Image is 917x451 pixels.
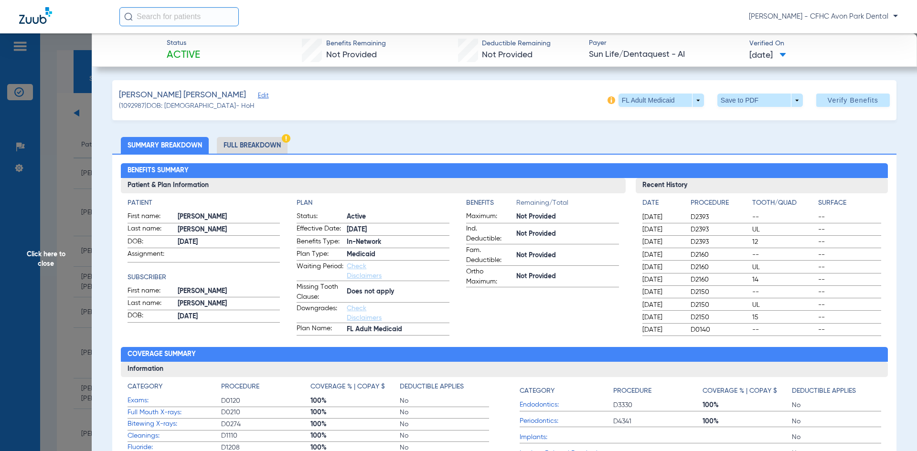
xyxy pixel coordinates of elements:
[703,400,792,410] span: 100%
[642,237,682,247] span: [DATE]
[347,263,382,279] a: Check Disclaimers
[642,250,682,260] span: [DATE]
[691,225,749,234] span: D2393
[520,416,613,426] span: Periodontics:
[121,163,888,178] h2: Benefits Summary
[691,262,749,272] span: D2160
[128,211,174,223] span: First name:
[618,94,704,107] button: FL Adult Medicaid
[516,212,619,222] span: Not Provided
[752,237,815,247] span: 12
[121,137,209,154] li: Summary Breakdown
[400,408,489,417] span: No
[818,250,881,260] span: --
[818,325,881,335] span: --
[128,273,280,283] app-breakdown-title: Subscriber
[816,94,890,107] button: Verify Benefits
[178,225,280,235] span: [PERSON_NAME]
[691,198,749,211] app-breakdown-title: Procedure
[752,212,815,222] span: --
[178,299,280,309] span: [PERSON_NAME]
[691,313,749,322] span: D2150
[221,431,310,441] span: D1110
[613,382,703,399] app-breakdown-title: Procedure
[516,198,619,211] span: Remaining/Total
[466,211,513,223] span: Maximum:
[310,420,400,429] span: 100%
[167,49,200,62] span: Active
[752,225,815,234] span: UL
[119,101,255,111] span: (1092987) DOB: [DEMOGRAPHIC_DATA] - HoH
[642,287,682,297] span: [DATE]
[691,237,749,247] span: D2393
[752,198,815,211] app-breakdown-title: Tooth/Quad
[128,237,174,248] span: DOB:
[466,245,513,265] span: Fam. Deductible:
[752,313,815,322] span: 15
[128,298,174,310] span: Last name:
[818,287,881,297] span: --
[121,178,626,193] h3: Patient & Plan Information
[119,7,239,26] input: Search for patients
[347,305,382,321] a: Check Disclaimers
[347,225,449,235] span: [DATE]
[642,275,682,284] span: [DATE]
[217,137,288,154] li: Full Breakdown
[642,300,682,310] span: [DATE]
[589,38,741,48] span: Payer
[818,237,881,247] span: --
[520,432,613,442] span: Implants:
[466,224,513,244] span: Ind. Deductible:
[347,250,449,260] span: Medicaid
[818,313,881,322] span: --
[792,432,881,442] span: No
[818,300,881,310] span: --
[818,212,881,222] span: --
[297,249,343,261] span: Plan Type:
[297,324,343,335] span: Plan Name:
[128,249,174,262] span: Assignment:
[221,408,310,417] span: D0210
[121,347,888,362] h2: Coverage Summary
[124,12,133,21] img: Search Icon
[128,382,162,392] h4: Category
[691,325,749,335] span: D0140
[297,211,343,223] span: Status:
[121,362,888,377] h3: Information
[642,313,682,322] span: [DATE]
[691,250,749,260] span: D2160
[792,400,881,410] span: No
[642,212,682,222] span: [DATE]
[752,287,815,297] span: --
[608,96,615,104] img: info-icon
[792,382,881,399] app-breakdown-title: Deductible Applies
[520,386,554,396] h4: Category
[347,237,449,247] span: In-Network
[869,405,917,451] iframe: Chat Widget
[818,262,881,272] span: --
[818,275,881,284] span: --
[752,275,815,284] span: 14
[128,382,221,395] app-breakdown-title: Category
[520,400,613,410] span: Endodontics:
[128,224,174,235] span: Last name:
[128,431,221,441] span: Cleanings:
[297,282,343,302] span: Missing Tooth Clause:
[482,51,533,59] span: Not Provided
[691,198,749,208] h4: Procedure
[297,304,343,323] span: Downgrades:
[516,229,619,239] span: Not Provided
[752,198,815,208] h4: Tooth/Quad
[691,212,749,222] span: D2393
[642,262,682,272] span: [DATE]
[642,198,682,208] h4: Date
[400,396,489,406] span: No
[178,237,280,247] span: [DATE]
[466,198,516,208] h4: Benefits
[818,198,881,208] h4: Surface
[310,396,400,406] span: 100%
[516,272,619,282] span: Not Provided
[326,51,377,59] span: Not Provided
[749,39,902,49] span: Verified On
